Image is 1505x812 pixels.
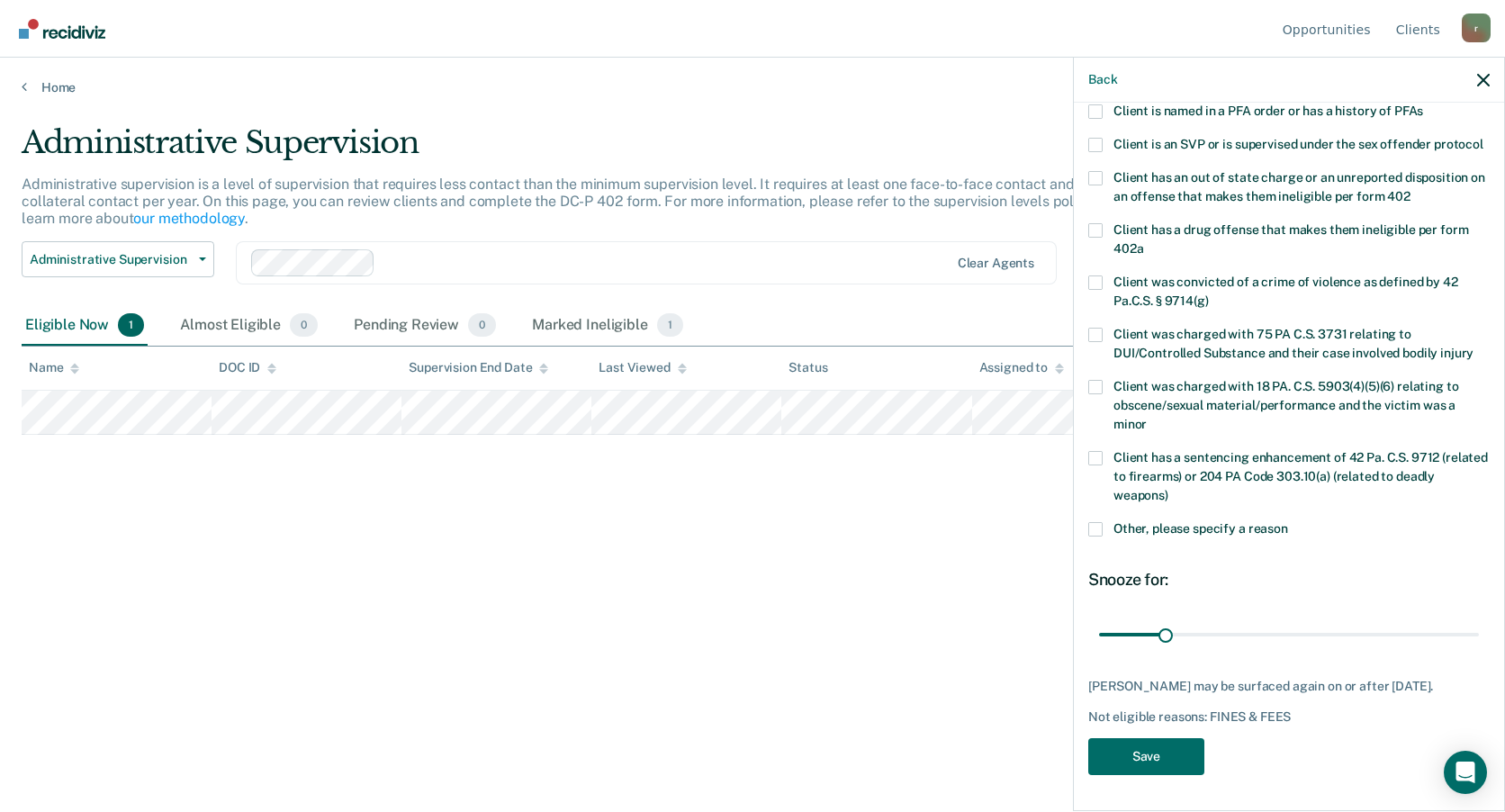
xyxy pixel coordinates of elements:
span: 0 [290,313,318,337]
a: Home [22,79,1483,95]
div: r [1462,14,1491,42]
span: Other, please specify a reason [1113,521,1288,536]
div: Eligible Now [22,306,148,346]
div: Status [789,360,827,375]
span: 0 [468,313,496,337]
div: Snooze for: [1088,570,1490,590]
div: Assigned to [979,360,1064,375]
a: our methodology [133,210,245,227]
div: Open Intercom Messenger [1444,751,1487,794]
span: Client has an out of state charge or an unreported disposition on an offense that makes them inel... [1113,170,1485,203]
div: DOC ID [219,360,276,375]
div: Clear agents [958,256,1034,271]
div: Name [29,360,79,375]
span: Administrative Supervision [30,252,192,267]
span: Client was charged with 18 PA. C.S. 5903(4)(5)(6) relating to obscene/sexual material/performance... [1113,379,1458,431]
button: Profile dropdown button [1462,14,1491,42]
span: Client was convicted of a crime of violence as defined by 42 Pa.C.S. § 9714(g) [1113,275,1458,308]
span: 1 [118,313,144,337]
button: Back [1088,72,1117,87]
span: Client has a sentencing enhancement of 42 Pa. C.S. 9712 (related to firearms) or 204 PA Code 303.... [1113,450,1488,502]
div: Supervision End Date [409,360,548,375]
span: Client is an SVP or is supervised under the sex offender protocol [1113,137,1483,151]
div: Not eligible reasons: FINES & FEES [1088,709,1490,725]
span: 1 [657,313,683,337]
div: Administrative Supervision [22,124,1150,176]
button: Save [1088,738,1204,775]
div: Marked Ineligible [528,306,687,346]
span: Client was charged with 75 PA C.S. 3731 relating to DUI/Controlled Substance and their case invol... [1113,327,1473,360]
div: [PERSON_NAME] may be surfaced again on or after [DATE]. [1088,679,1490,694]
div: Last Viewed [599,360,686,375]
span: Client has a drug offense that makes them ineligible per form 402a [1113,222,1468,256]
div: Pending Review [350,306,500,346]
span: Client is named in a PFA order or has a history of PFAs [1113,104,1423,118]
div: Almost Eligible [176,306,321,346]
img: Recidiviz [19,19,105,39]
p: Administrative supervision is a level of supervision that requires less contact than the minimum ... [22,176,1136,227]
